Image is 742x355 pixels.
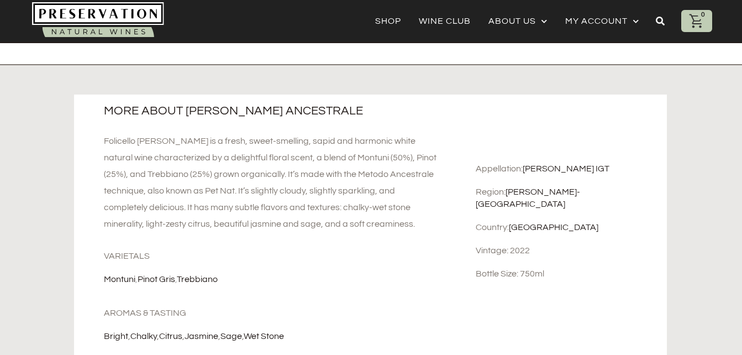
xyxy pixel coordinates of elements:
a: chalky [130,332,157,341]
h2: Varietals [104,250,440,262]
div: Folicello [PERSON_NAME] is a fresh, sweet-smelling, sapid and harmonic white natural wine charact... [104,133,440,232]
nav: Menu [375,13,639,29]
a: wet stone [244,332,284,341]
a: Shop [375,13,401,29]
div: Bottle Size: 750ml [476,268,661,280]
a: Wine Club [419,13,471,29]
a: [PERSON_NAME] IGT [523,164,609,173]
h2: More about [PERSON_NAME] Ancestrale [104,104,437,118]
a: Trebbiano [177,275,218,284]
div: 0 [698,10,708,20]
div: , , [104,273,440,285]
div: , , , , , [104,330,440,342]
h2: Aromas & Tasting [104,307,440,319]
a: bright [104,332,128,341]
a: [PERSON_NAME]-[GEOGRAPHIC_DATA] [476,187,580,208]
a: jasmine [185,332,218,341]
a: My account [565,13,639,29]
div: Vintage: 2022 [476,244,661,257]
img: Natural-organic-biodynamic-wine [32,2,164,40]
a: sage [220,332,242,341]
div: Region: [476,186,661,210]
a: citrus [159,332,182,341]
div: Country: [476,221,661,233]
a: About Us [488,13,548,29]
a: Pinot Gris [138,275,175,284]
div: Appellation: [476,163,661,175]
a: [GEOGRAPHIC_DATA] [509,223,598,232]
a: Montuni [104,275,135,284]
